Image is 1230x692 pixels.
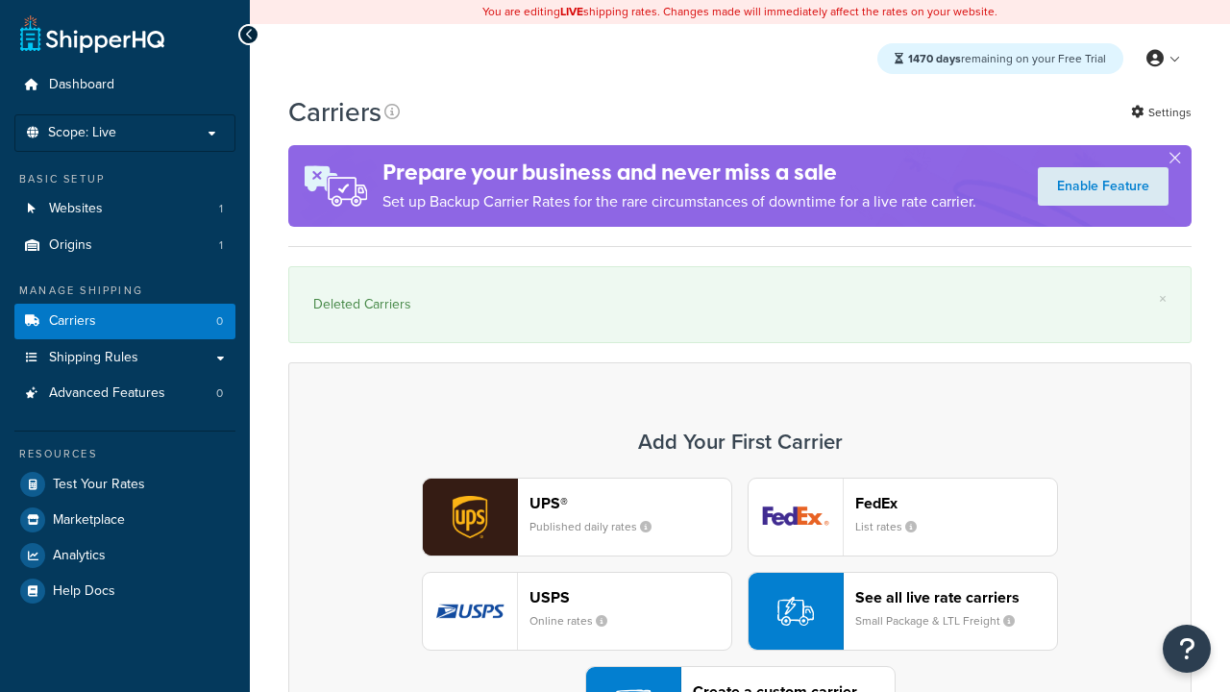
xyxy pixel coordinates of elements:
[216,313,223,330] span: 0
[1131,99,1192,126] a: Settings
[53,512,125,529] span: Marketplace
[529,518,667,535] small: Published daily rates
[908,50,961,67] strong: 1470 days
[423,573,517,650] img: usps logo
[14,376,235,411] li: Advanced Features
[14,304,235,339] a: Carriers 0
[855,612,1030,630] small: Small Package & LTL Freight
[49,201,103,217] span: Websites
[14,538,235,573] a: Analytics
[219,201,223,217] span: 1
[49,237,92,254] span: Origins
[219,237,223,254] span: 1
[49,350,138,366] span: Shipping Rules
[529,588,731,606] header: USPS
[748,572,1058,651] button: See all live rate carriersSmall Package & LTL Freight
[14,191,235,227] a: Websites 1
[14,574,235,608] a: Help Docs
[382,157,976,188] h4: Prepare your business and never miss a sale
[53,548,106,564] span: Analytics
[14,503,235,537] a: Marketplace
[14,376,235,411] a: Advanced Features 0
[14,304,235,339] li: Carriers
[877,43,1123,74] div: remaining on your Free Trial
[216,385,223,402] span: 0
[48,125,116,141] span: Scope: Live
[855,494,1057,512] header: FedEx
[382,188,976,215] p: Set up Backup Carrier Rates for the rare circumstances of downtime for a live rate carrier.
[20,14,164,53] a: ShipperHQ Home
[14,191,235,227] li: Websites
[14,228,235,263] a: Origins 1
[49,77,114,93] span: Dashboard
[14,283,235,299] div: Manage Shipping
[14,446,235,462] div: Resources
[777,593,814,630] img: icon-carrier-liverate-becf4550.svg
[855,588,1057,606] header: See all live rate carriers
[53,477,145,493] span: Test Your Rates
[855,518,932,535] small: List rates
[529,612,623,630] small: Online rates
[14,467,235,502] a: Test Your Rates
[529,494,731,512] header: UPS®
[308,431,1171,454] h3: Add Your First Carrier
[423,479,517,556] img: ups logo
[422,478,732,556] button: ups logoUPS®Published daily rates
[748,478,1058,556] button: fedEx logoFedExList rates
[49,385,165,402] span: Advanced Features
[1163,625,1211,673] button: Open Resource Center
[14,228,235,263] li: Origins
[288,145,382,227] img: ad-rules-rateshop-fe6ec290ccb7230408bd80ed9643f0289d75e0ffd9eb532fc0e269fcd187b520.png
[14,340,235,376] a: Shipping Rules
[422,572,732,651] button: usps logoUSPSOnline rates
[560,3,583,20] b: LIVE
[14,171,235,187] div: Basic Setup
[14,67,235,103] a: Dashboard
[1038,167,1168,206] a: Enable Feature
[313,291,1167,318] div: Deleted Carriers
[1159,291,1167,307] a: ×
[53,583,115,600] span: Help Docs
[49,313,96,330] span: Carriers
[288,93,381,131] h1: Carriers
[749,479,843,556] img: fedEx logo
